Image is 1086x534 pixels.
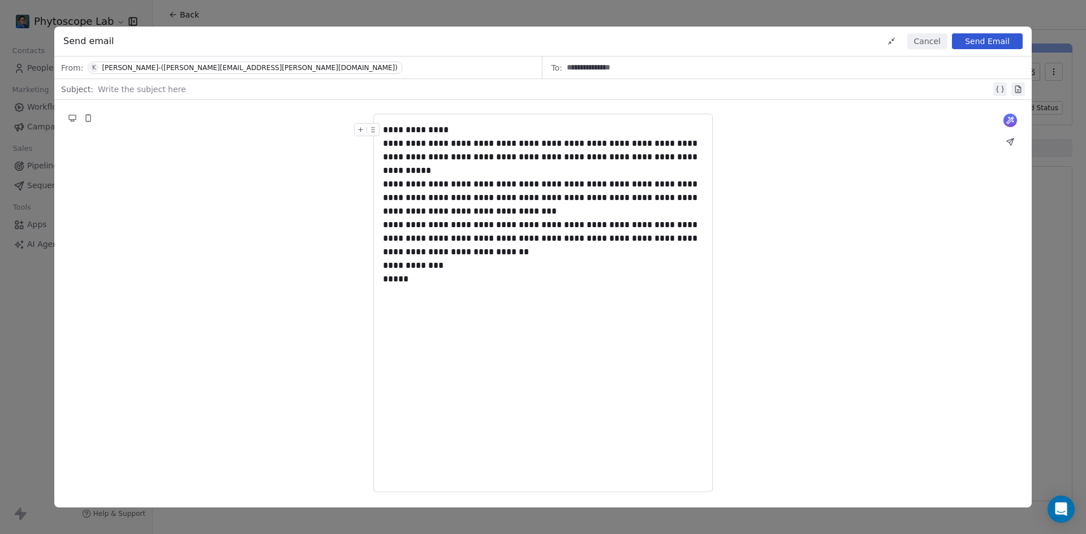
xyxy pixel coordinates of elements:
span: From: [61,62,83,73]
div: [PERSON_NAME]-([PERSON_NAME][EMAIL_ADDRESS][PERSON_NAME][DOMAIN_NAME]) [102,64,398,72]
button: Send Email [952,33,1023,49]
span: To: [551,62,562,73]
span: Send email [63,34,114,48]
div: Open Intercom Messenger [1048,496,1075,523]
div: K [92,63,96,72]
span: Subject: [61,84,93,98]
button: Cancel [907,33,947,49]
